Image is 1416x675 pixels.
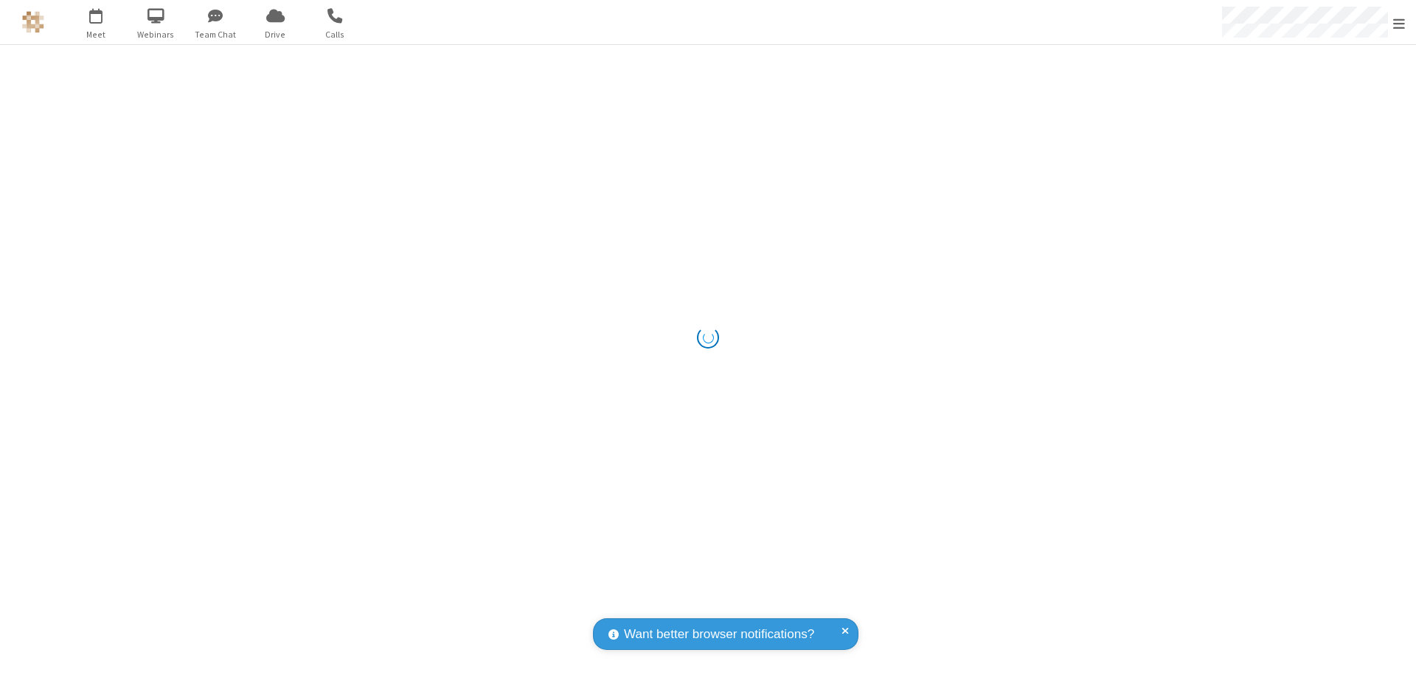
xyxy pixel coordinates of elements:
[308,28,363,41] span: Calls
[128,28,184,41] span: Webinars
[624,625,814,644] span: Want better browser notifications?
[69,28,124,41] span: Meet
[188,28,243,41] span: Team Chat
[22,11,44,33] img: QA Selenium DO NOT DELETE OR CHANGE
[248,28,303,41] span: Drive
